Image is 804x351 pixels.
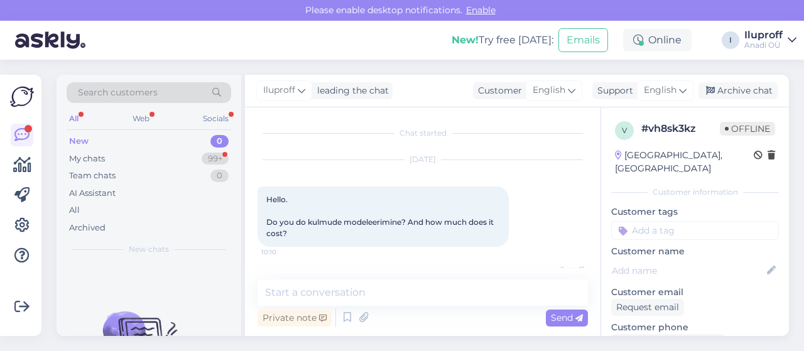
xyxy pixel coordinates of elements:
[266,195,496,238] span: Hello. Do you do kulmude modeleerimine? And how much does it cost?
[78,86,158,99] span: Search customers
[611,186,779,198] div: Customer information
[744,30,796,50] a: IluproffAnadi OÜ
[258,154,588,165] div: [DATE]
[615,149,754,175] div: [GEOGRAPHIC_DATA], [GEOGRAPHIC_DATA]
[551,312,583,323] span: Send
[67,111,81,127] div: All
[698,82,778,99] div: Archive chat
[69,222,106,234] div: Archived
[263,84,295,97] span: Iluproff
[130,111,152,127] div: Web
[452,34,479,46] b: New!
[462,4,499,16] span: Enable
[312,84,389,97] div: leading the chat
[210,170,229,182] div: 0
[258,310,332,327] div: Private note
[720,122,775,136] span: Offline
[611,286,779,299] p: Customer email
[592,84,633,97] div: Support
[611,321,779,334] p: Customer phone
[622,126,627,135] span: v
[69,170,116,182] div: Team chats
[611,334,725,351] div: Request phone number
[261,247,308,257] span: 10:10
[722,31,739,49] div: I
[611,205,779,219] p: Customer tags
[452,33,553,48] div: Try free [DATE]:
[473,84,522,97] div: Customer
[69,187,116,200] div: AI Assistant
[611,245,779,258] p: Customer name
[210,135,229,148] div: 0
[744,40,783,50] div: Anadi OÜ
[537,264,584,274] span: Iluproff
[623,29,692,51] div: Online
[129,244,169,255] span: New chats
[558,28,608,52] button: Emails
[69,204,80,217] div: All
[612,264,764,278] input: Add name
[533,84,565,97] span: English
[611,299,684,316] div: Request email
[69,153,105,165] div: My chats
[10,85,34,109] img: Askly Logo
[200,111,231,127] div: Socials
[744,30,783,40] div: Iluproff
[258,127,588,139] div: Chat started
[69,135,89,148] div: New
[611,221,779,240] input: Add a tag
[641,121,720,136] div: # vh8sk3kz
[644,84,676,97] span: English
[202,153,229,165] div: 99+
